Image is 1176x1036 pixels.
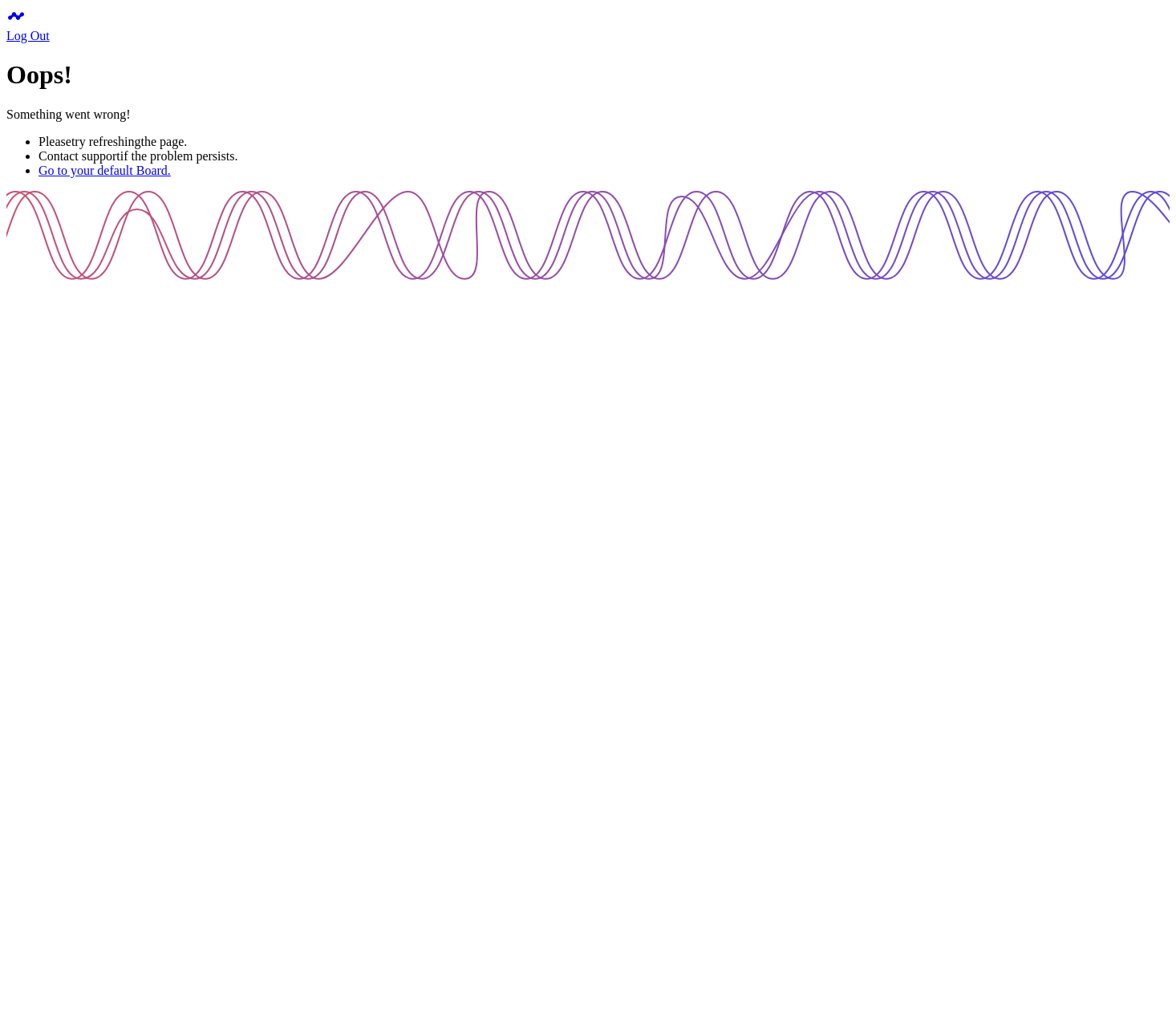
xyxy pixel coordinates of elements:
[39,135,1170,149] li: Please the page.
[6,29,50,42] a: Log Out
[6,60,1170,90] h1: Oops!
[39,149,1170,164] li: if the problem persists.
[39,164,171,177] a: Go to your default Board.
[6,107,1170,122] p: Something went wrong!
[39,149,120,163] a: Contact support
[71,135,141,148] a: try refreshing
